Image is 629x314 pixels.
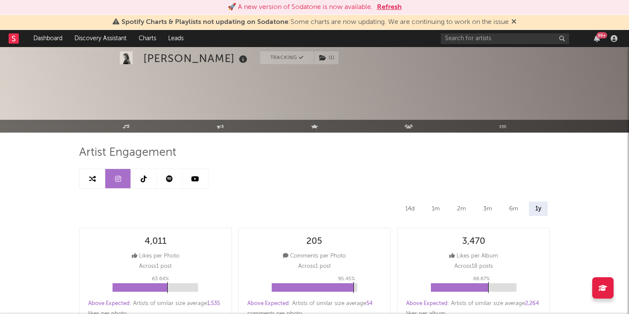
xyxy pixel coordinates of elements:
[596,32,607,39] div: 99 +
[79,148,176,158] span: Artist Engagement
[139,261,172,272] p: Across 1 post
[425,201,446,216] div: 1m
[454,261,493,272] p: Across 18 posts
[338,274,355,284] p: 95.45 %
[473,274,490,284] p: 66.67 %
[377,2,402,12] button: Refresh
[503,201,525,216] div: 6m
[449,251,498,261] div: Likes per Album
[366,301,373,306] span: 54
[145,237,166,247] div: 4,011
[451,201,472,216] div: 2m
[247,301,289,306] span: Above Expected
[88,301,130,306] span: Above Expected
[122,19,509,26] span: : Some charts are now updating. We are continuing to work on the issue
[143,51,249,65] div: [PERSON_NAME]
[283,251,346,261] div: Comments per Photo
[207,301,220,306] span: 1,535
[314,51,339,64] span: ( 1 )
[477,201,498,216] div: 3m
[314,51,338,64] button: (1)
[441,33,569,44] input: Search for artists
[399,201,421,216] div: 14d
[511,19,516,26] span: Dismiss
[68,30,133,47] a: Discovery Assistant
[529,201,548,216] div: 1y
[122,19,288,26] span: Spotify Charts & Playlists not updating on Sodatone
[406,301,448,306] span: Above Expected
[525,301,539,306] span: 2,264
[306,237,322,247] div: 205
[462,237,485,247] div: 3,470
[133,30,162,47] a: Charts
[162,30,190,47] a: Leads
[132,251,179,261] div: Likes per Photo
[298,261,331,272] p: Across 1 post
[594,35,600,42] button: 99+
[228,2,373,12] div: 🚀 A new version of Sodatone is now available.
[152,274,169,284] p: 63.64 %
[27,30,68,47] a: Dashboard
[260,51,314,64] button: Tracking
